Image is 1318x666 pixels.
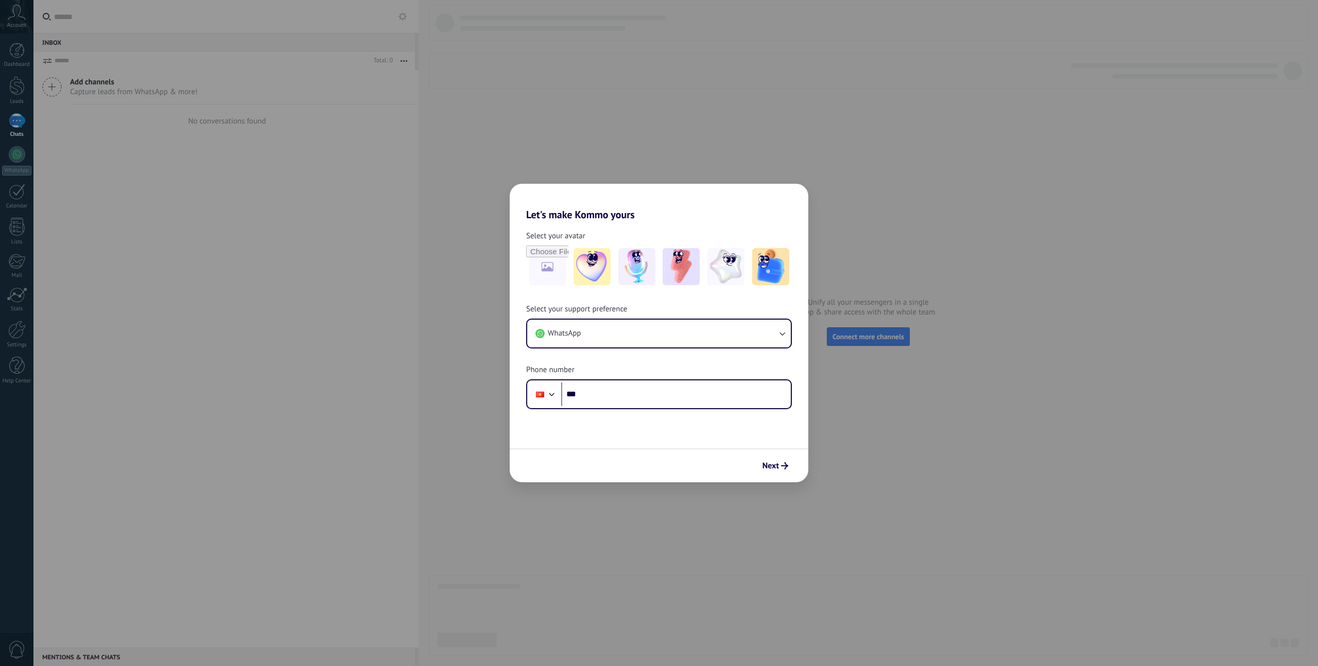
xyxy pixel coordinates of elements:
h2: Let's make Kommo yours [510,184,808,221]
button: Next [758,457,793,475]
span: WhatsApp [548,328,581,339]
div: Vietnam: + 84 [530,383,550,405]
span: Select your avatar [526,231,585,241]
img: -2.jpeg [618,248,655,285]
span: Next [762,462,779,469]
button: WhatsApp [527,320,791,347]
span: Select your support preference [526,304,627,314]
span: Phone number [526,365,575,375]
img: -1.jpeg [574,248,611,285]
img: -4.jpeg [707,248,744,285]
img: -3.jpeg [663,248,700,285]
img: -5.jpeg [752,248,789,285]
